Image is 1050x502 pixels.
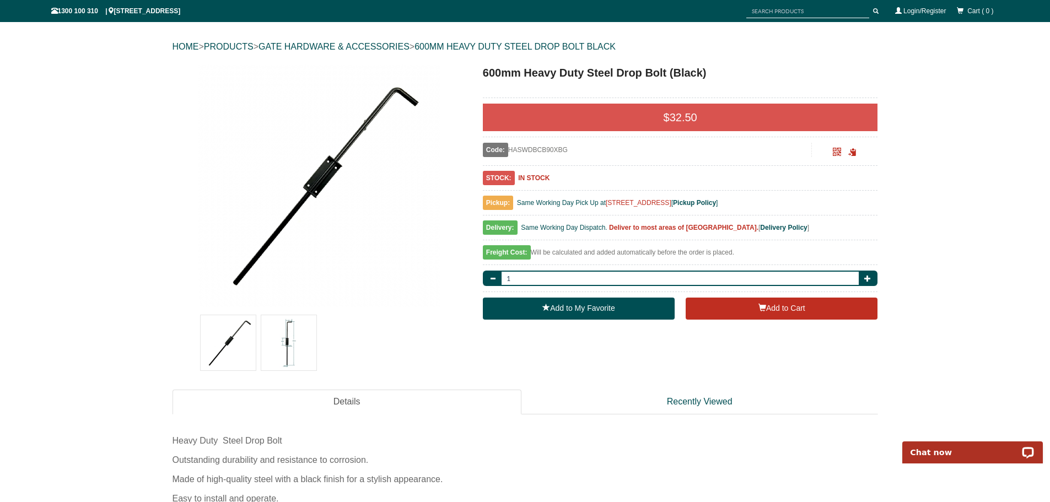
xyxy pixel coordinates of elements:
[173,450,878,469] div: Outstanding durability and resistance to corrosion.
[670,111,697,123] span: 32.50
[967,7,993,15] span: Cart ( 0 )
[606,199,671,207] a: [STREET_ADDRESS]
[518,174,550,182] b: IN STOCK
[483,220,518,235] span: Delivery:
[173,469,878,489] div: Made of high-quality steel with a black finish for a stylish appearance.
[201,315,256,370] img: 600mm Heavy Duty Steel Drop Bolt (Black)
[746,4,869,18] input: SEARCH PRODUCTS
[517,199,718,207] span: Same Working Day Pick Up at [ ]
[895,429,1050,463] iframe: LiveChat chat widget
[848,148,857,156] span: Click to copy the URL
[483,143,508,157] span: Code:
[173,390,521,414] a: Details
[204,42,254,51] a: PRODUCTS
[414,42,616,51] a: 600MM HEAVY DUTY STEEL DROP BOLT BLACK
[521,390,878,414] a: Recently Viewed
[686,298,877,320] button: Add to Cart
[673,199,716,207] a: Pickup Policy
[609,224,758,231] b: Deliver to most areas of [GEOGRAPHIC_DATA].
[483,245,531,260] span: Freight Cost:
[483,196,513,210] span: Pickup:
[483,143,812,157] div: HASWDBCB90XBG
[51,7,181,15] span: 1300 100 310 | [STREET_ADDRESS]
[173,431,878,450] div: Heavy Duty Steel Drop Bolt
[521,224,607,231] span: Same Working Day Dispatch.
[483,298,675,320] a: Add to My Favorite
[198,64,440,307] img: 600mm Heavy Duty Steel Drop Bolt (Black) - - Gate Warehouse
[261,315,316,370] img: 600mm Heavy Duty Steel Drop Bolt (Black)
[483,171,515,185] span: STOCK:
[833,149,841,157] a: Click to enlarge and scan to share.
[483,104,878,131] div: $
[483,221,878,240] div: [ ]
[483,64,878,81] h1: 600mm Heavy Duty Steel Drop Bolt (Black)
[173,29,878,64] div: > > >
[483,246,878,265] div: Will be calculated and added automatically before the order is placed.
[174,64,465,307] a: 600mm Heavy Duty Steel Drop Bolt (Black) - - Gate Warehouse
[760,224,807,231] a: Delivery Policy
[173,42,199,51] a: HOME
[259,42,410,51] a: GATE HARDWARE & ACCESSORIES
[903,7,946,15] a: Login/Register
